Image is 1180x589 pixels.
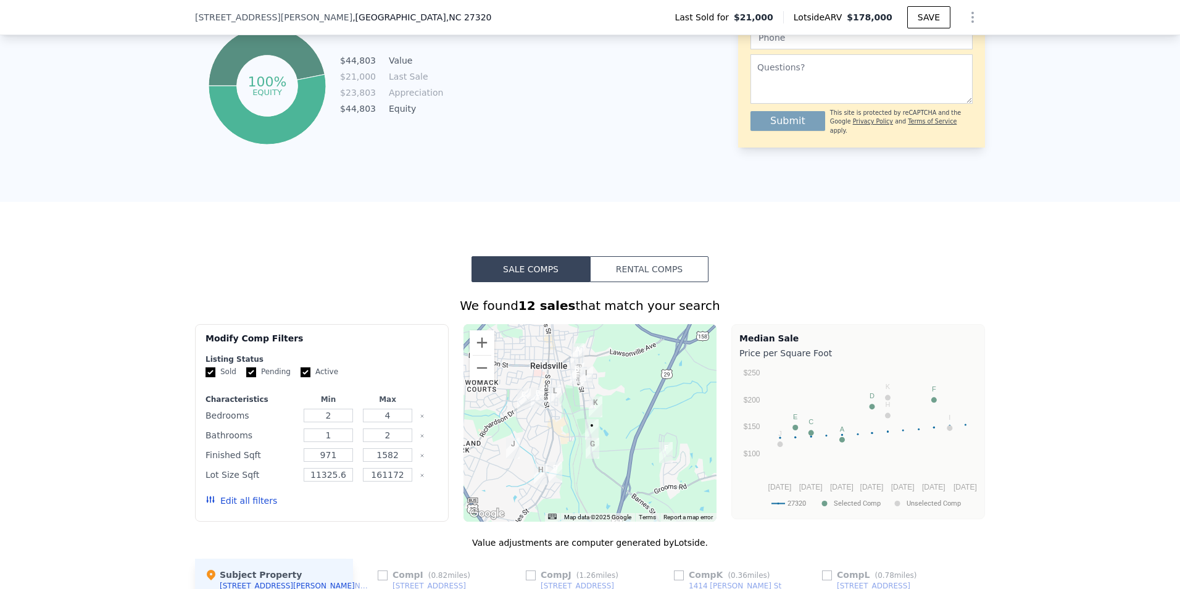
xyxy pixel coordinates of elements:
[378,569,475,581] div: Comp I
[206,466,296,483] div: Lot Size Sqft
[470,330,494,355] button: Zoom in
[420,453,425,458] button: Clear
[386,86,442,99] td: Appreciation
[206,407,296,424] div: Bedrooms
[808,418,813,425] text: C
[360,395,415,404] div: Max
[659,442,673,463] div: 1620 Derbyshire Trl
[564,514,631,520] span: Map data ©2025 Google
[860,483,884,491] text: [DATE]
[886,383,891,390] text: K
[787,499,806,508] text: 27320
[739,345,977,362] div: Price per Square Foot
[744,449,760,458] text: $100
[548,514,557,519] button: Keyboard shortcuts
[420,414,425,419] button: Clear
[206,446,296,464] div: Finished Sqft
[799,483,823,491] text: [DATE]
[734,11,773,23] span: $21,000
[206,354,438,364] div: Listing Status
[585,419,599,440] div: 1701 Barnes St
[750,111,825,131] button: Submit
[246,367,291,377] label: Pending
[793,413,797,420] text: E
[517,388,531,409] div: 1206 Fillman Dr
[470,356,494,380] button: Zoom out
[744,369,760,377] text: $250
[853,118,893,125] a: Privacy Policy
[206,495,277,507] button: Edit all filters
[580,367,593,388] div: 1014 Walnut St
[840,425,845,433] text: A
[675,11,734,23] span: Last Sold for
[549,462,562,483] div: 2110 Smith St
[386,54,442,67] td: Value
[794,11,847,23] span: Lotside ARV
[744,422,760,431] text: $150
[830,483,854,491] text: [DATE]
[571,571,623,580] span: ( miles)
[386,70,442,83] td: Last Sale
[386,102,442,115] td: Equity
[922,483,945,491] text: [DATE]
[907,499,961,508] text: Unselected Comp
[885,401,890,408] text: H
[352,11,491,23] span: , [GEOGRAPHIC_DATA]
[195,537,985,549] div: Value adjustments are computer generated by Lotside .
[878,571,894,580] span: 0.78
[744,396,760,404] text: $200
[339,54,376,67] td: $44,803
[778,430,782,437] text: J
[891,483,915,491] text: [DATE]
[339,86,376,99] td: $23,803
[579,571,596,580] span: 1.26
[339,70,376,83] td: $21,000
[739,332,977,345] div: Median Sale
[534,464,547,485] div: 2205 Westover Dr
[205,569,302,581] div: Subject Property
[446,12,492,22] span: , NC 27320
[301,367,338,377] label: Active
[195,297,985,314] div: We found that match your search
[932,385,936,393] text: F
[960,5,985,30] button: Show Options
[467,506,507,522] img: Google
[206,395,296,404] div: Characteristics
[830,109,973,135] div: This site is protected by reCAPTCHA and the Google and apply.
[531,387,544,408] div: 1208 S Park Dr
[589,396,602,417] div: 1414 Rosemary St
[506,438,520,459] div: 1826 S Park Dr
[907,6,950,28] button: SAVE
[750,26,973,49] input: Phone
[570,363,584,384] div: 1004 Barnes St
[206,427,296,444] div: Bathrooms
[518,298,576,313] strong: 12 sales
[954,483,977,491] text: [DATE]
[548,385,562,406] div: 1107 Forest St
[301,395,355,404] div: Min
[949,414,950,421] text: I
[467,506,507,522] a: Open this area in Google Maps (opens a new window)
[908,118,957,125] a: Terms of Service
[420,433,425,438] button: Clear
[420,473,425,478] button: Clear
[252,87,282,96] tspan: equity
[472,256,590,282] button: Sale Comps
[768,483,792,491] text: [DATE]
[870,571,921,580] span: ( miles)
[731,571,747,580] span: 0.36
[206,367,215,377] input: Sold
[847,12,892,22] span: $178,000
[246,367,256,377] input: Pending
[739,362,977,516] svg: A chart.
[301,367,310,377] input: Active
[206,332,438,354] div: Modify Comp Filters
[822,569,922,581] div: Comp L
[663,514,713,520] a: Report a map error
[423,571,475,580] span: ( miles)
[870,392,875,399] text: D
[248,74,287,90] tspan: 100%
[526,569,623,581] div: Comp J
[195,11,352,23] span: [STREET_ADDRESS][PERSON_NAME]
